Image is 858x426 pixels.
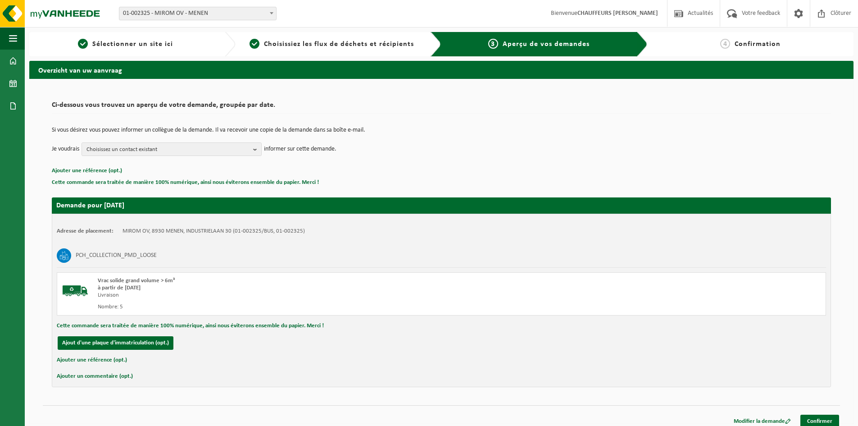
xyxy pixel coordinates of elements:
[78,39,88,49] span: 1
[86,143,250,156] span: Choisissez un contact existant
[57,371,133,382] button: Ajouter un commentaire (opt.)
[488,39,498,49] span: 3
[29,61,853,78] h2: Overzicht van uw aanvraag
[119,7,277,20] span: 01-002325 - MIROM OV - MENEN
[240,39,424,50] a: 2Choisissiez les flux de déchets et récipients
[264,41,414,48] span: Choisissiez les flux de déchets et récipients
[52,142,79,156] p: Je voudrais
[57,320,324,332] button: Cette commande sera traitée de manière 100% numérique, ainsi nous éviterons ensemble du papier. M...
[264,142,336,156] p: informer sur cette demande.
[119,7,276,20] span: 01-002325 - MIROM OV - MENEN
[52,165,122,177] button: Ajouter une référence (opt.)
[577,10,658,17] strong: CHAUFFEURS [PERSON_NAME]
[52,101,831,114] h2: Ci-dessous vous trouvez un aperçu de votre demande, groupée par date.
[503,41,590,48] span: Aperçu de vos demandes
[57,228,113,234] strong: Adresse de placement:
[92,41,173,48] span: Sélectionner un site ici
[98,278,175,284] span: Vrac solide grand volume > 6m³
[82,142,262,156] button: Choisissez un contact existant
[735,41,781,48] span: Confirmation
[52,127,831,133] p: Si vous désirez vous pouvez informer un collègue de la demande. Il va recevoir une copie de la de...
[98,303,477,311] div: Nombre: 5
[98,292,477,299] div: Livraison
[62,277,89,304] img: BL-SO-LV.png
[98,285,141,291] strong: à partir de [DATE]
[720,39,730,49] span: 4
[57,354,127,366] button: Ajouter une référence (opt.)
[123,228,305,235] td: MIROM OV, 8930 MENEN, INDUSTRIELAAN 30 (01-002325/BUS, 01-002325)
[52,177,319,188] button: Cette commande sera traitée de manière 100% numérique, ainsi nous éviterons ensemble du papier. M...
[76,248,157,263] h3: PCH_COLLECTION_PMD_LOOSE
[58,336,173,350] button: Ajout d'une plaque d'immatriculation (opt.)
[56,202,124,209] strong: Demande pour [DATE]
[34,39,218,50] a: 1Sélectionner un site ici
[250,39,259,49] span: 2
